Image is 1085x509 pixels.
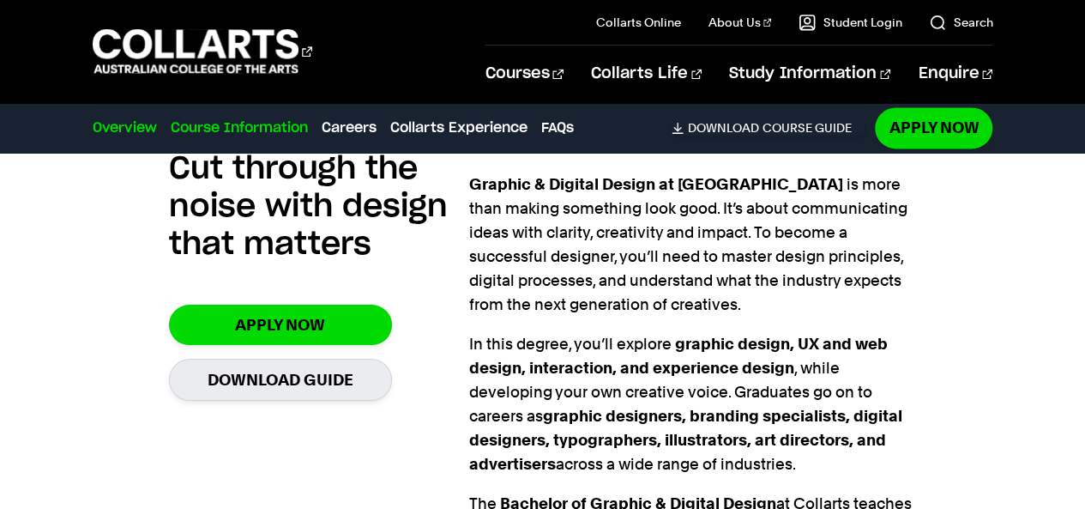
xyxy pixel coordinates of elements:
a: Download Guide [169,359,392,401]
a: Overview [93,118,157,138]
a: Course Information [171,118,308,138]
a: Courses [485,45,564,102]
a: Student Login [799,14,901,31]
a: Study Information [729,45,890,102]
a: FAQs [541,118,574,138]
p: is more than making something look good. It’s about communicating ideas with clarity, creativity ... [469,173,917,317]
a: Collarts Online [596,14,681,31]
a: Collarts Experience [390,118,527,138]
a: Collarts Life [591,45,702,102]
a: Enquire [918,45,992,102]
span: , while developing your own creative voice. Graduates go on to careers as across a wide range of ... [469,335,902,473]
div: Go to homepage [93,27,312,76]
span: Download [687,120,758,136]
p: In this degree, you’ll explore [469,332,917,476]
a: Careers [322,118,377,138]
a: DownloadCourse Guide [672,120,865,136]
strong: graphic design, UX and web design, interaction, and experience design [469,335,888,377]
strong: graphic designers, branding specialists, digital designers, typographers, illustrators, art direc... [469,407,902,473]
strong: Graphic & Digital Design at [GEOGRAPHIC_DATA] [469,175,843,193]
h2: Cut through the noise with design that matters [169,150,469,264]
a: Apply Now [875,107,992,148]
a: Search [929,14,992,31]
a: About Us [708,14,772,31]
a: Apply Now [169,305,392,345]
